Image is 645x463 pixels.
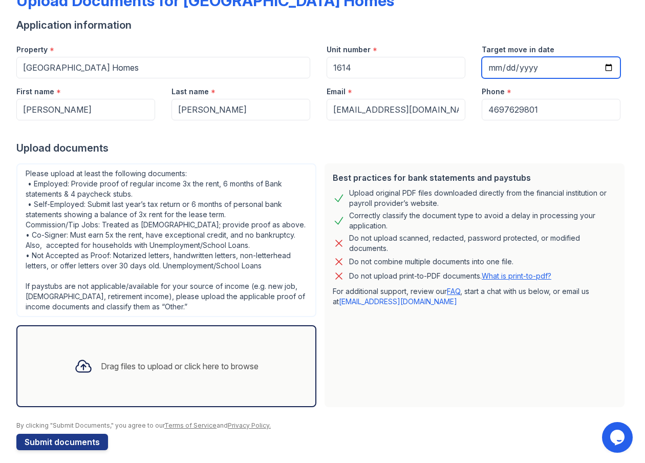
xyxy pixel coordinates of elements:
a: [EMAIL_ADDRESS][DOMAIN_NAME] [339,297,457,306]
label: Email [327,87,346,97]
div: Upload documents [16,141,629,155]
label: Phone [482,87,505,97]
div: Application information [16,18,629,32]
div: Drag files to upload or click here to browse [101,360,259,372]
label: Property [16,45,48,55]
label: Last name [171,87,209,97]
div: By clicking "Submit Documents," you agree to our and [16,422,629,430]
label: First name [16,87,54,97]
a: What is print-to-pdf? [482,271,551,280]
a: Terms of Service [164,422,217,429]
div: Correctly classify the document type to avoid a delay in processing your application. [349,211,616,231]
div: Please upload at least the following documents: • Employed: Provide proof of regular income 3x th... [16,163,316,317]
a: Privacy Policy. [228,422,271,429]
div: Best practices for bank statements and paystubs [333,172,616,184]
button: Submit documents [16,434,108,450]
label: Unit number [327,45,371,55]
p: Do not upload print-to-PDF documents. [349,271,551,281]
a: FAQ [447,287,460,296]
iframe: chat widget [602,422,635,453]
div: Do not upload scanned, redacted, password protected, or modified documents. [349,233,616,254]
p: For additional support, review our , start a chat with us below, or email us at [333,286,616,307]
div: Upload original PDF files downloaded directly from the financial institution or payroll provider’... [349,188,616,208]
label: Target move in date [482,45,554,55]
div: Do not combine multiple documents into one file. [349,256,513,268]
